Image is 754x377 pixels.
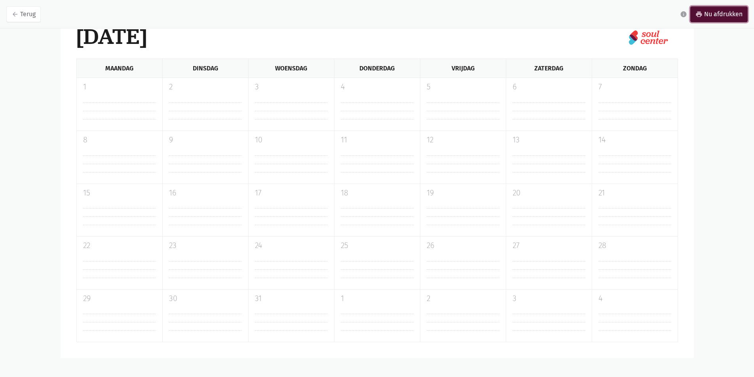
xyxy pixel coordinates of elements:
p: 10 [255,134,328,146]
div: Maandag [76,59,162,78]
p: 23 [169,240,242,252]
p: 3 [255,81,328,93]
p: 14 [598,134,671,146]
p: 1 [341,293,414,305]
div: Donderdag [334,59,420,78]
p: 7 [598,81,671,93]
p: 29 [83,293,156,305]
div: Dinsdag [162,59,248,78]
p: 17 [255,187,328,199]
p: 31 [255,293,328,305]
p: 21 [598,187,671,199]
p: 30 [169,293,242,305]
p: 16 [169,187,242,199]
h1: [DATE] [76,24,150,49]
p: 25 [341,240,414,252]
i: print [695,11,703,18]
p: 26 [427,240,500,252]
p: 4 [598,293,671,305]
div: Vrijdag [420,59,506,78]
p: 3 [513,293,585,305]
p: 6 [513,81,585,93]
p: 27 [513,240,585,252]
p: 12 [427,134,500,146]
p: 8 [83,134,156,146]
p: 13 [513,134,585,146]
p: 1 [83,81,156,93]
p: 4 [341,81,414,93]
p: 2 [169,81,242,93]
p: 2 [427,293,500,305]
div: Woensdag [248,59,334,78]
p: 20 [513,187,585,199]
i: info [680,11,687,18]
p: 18 [341,187,414,199]
a: arrow_backTerug [6,6,41,22]
p: 11 [341,134,414,146]
div: Zondag [592,59,678,78]
a: printNu afdrukken [690,6,748,22]
div: Zaterdag [506,59,592,78]
p: 24 [255,240,328,252]
p: 5 [427,81,500,93]
p: 15 [83,187,156,199]
p: 19 [427,187,500,199]
p: 22 [83,240,156,252]
p: 9 [169,134,242,146]
p: 28 [598,240,671,252]
i: arrow_back [11,11,19,18]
